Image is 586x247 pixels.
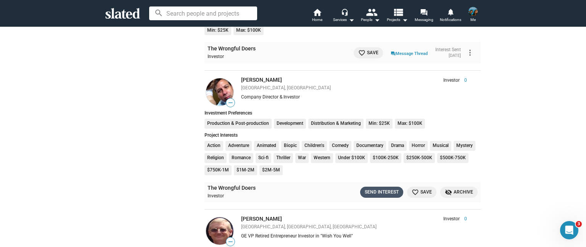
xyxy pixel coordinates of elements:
mat-icon: favorite_border [412,189,419,196]
img: Tom Brock [206,217,233,245]
span: Save [412,188,432,196]
mat-icon: arrow_drop_down [347,15,356,24]
div: Services [333,15,354,24]
button: Save [407,187,436,198]
a: [PERSON_NAME] [241,77,282,83]
span: Me [470,15,476,24]
span: Notifications [440,15,461,24]
li: $750K-1M [204,165,232,175]
li: Mystery [454,141,475,151]
li: $250K-500K [404,153,435,163]
span: Messaging [415,15,433,24]
span: Investor [443,77,460,84]
span: Investor [443,216,460,222]
button: Projects [384,8,411,24]
mat-icon: favorite_border [358,49,365,57]
div: Investor [208,54,347,60]
a: Tom Brock [204,216,235,246]
button: Gail BlattMe [464,5,482,25]
a: Notifications [437,8,464,24]
li: Development [274,119,306,129]
li: Thriller [274,153,293,163]
span: — [226,99,235,107]
mat-icon: visibility_off [445,189,452,196]
span: 0 [460,216,467,222]
li: $500K-750K [437,153,468,163]
div: [GEOGRAPHIC_DATA], [GEOGRAPHIC_DATA] [241,85,467,91]
li: Production & Post-production [204,119,272,129]
span: 0 [460,77,467,84]
button: Save [354,47,383,58]
a: Home [304,8,330,24]
li: $100K-250K [370,153,401,163]
button: Services [330,8,357,24]
li: Under $100K [335,153,368,163]
mat-icon: view_list [393,6,404,18]
li: Religion [204,153,227,163]
button: People [357,8,384,24]
div: Company Director & Investor [241,94,467,100]
button: Archive [440,187,478,198]
a: The Wrongful Doers [208,184,256,192]
mat-icon: people [366,6,377,18]
li: Horror [409,141,428,151]
li: Sci-fi [256,153,271,163]
li: Max: $100K [395,119,425,129]
li: Western [311,153,333,163]
li: Children's [302,141,327,151]
mat-icon: forum [420,8,427,16]
li: Min: $25K [366,119,393,129]
span: Archive [445,188,473,196]
li: Adventure [225,141,252,151]
div: Interest Sent [435,47,461,53]
mat-icon: arrow_drop_down [372,15,382,24]
span: Projects [387,15,408,24]
a: Messaging [411,8,437,24]
mat-icon: home [312,8,322,17]
li: Distribution & Marketing [308,119,364,129]
li: $2M-5M [259,165,283,175]
iframe: Intercom live chat [560,221,578,239]
li: War [295,153,309,163]
button: Send Interest [360,187,403,198]
li: Min: $25K [204,26,231,36]
div: GE VP Retired Entrepreneur Investor in "Wish You Well" [241,233,467,239]
div: Project Interests [204,132,481,138]
li: Drama [388,141,407,151]
a: [PERSON_NAME] [241,216,282,222]
div: Send Interest [365,188,399,196]
li: Biopic [281,141,299,151]
mat-icon: notifications [447,8,454,15]
div: Investment Preferences [204,110,481,116]
div: [GEOGRAPHIC_DATA], [GEOGRAPHIC_DATA], [GEOGRAPHIC_DATA] [241,224,467,230]
time: [DATE] [449,53,461,58]
div: Investor [208,193,305,199]
img: Andrew Simpson [206,78,233,106]
a: Andrew Simpson [204,77,235,107]
li: Max: $100K [233,26,264,36]
li: Animated [254,141,279,151]
li: Romance [229,153,253,163]
mat-icon: question_answer [391,50,396,57]
li: Action [204,141,223,151]
li: Musical [430,141,451,151]
mat-icon: more_vert [465,48,475,57]
a: The Wrongful Doers [208,45,256,52]
input: Search people and projects [149,6,257,20]
span: 3 [576,221,582,227]
img: Gail Blatt [468,7,478,16]
mat-icon: arrow_drop_down [400,15,409,24]
span: — [226,238,235,245]
span: Home [312,15,322,24]
mat-icon: headset_mic [341,8,348,15]
div: People [361,15,380,24]
a: Message Thread [391,49,428,57]
span: Save [358,49,378,57]
li: Documentary [354,141,386,151]
li: Comedy [329,141,351,151]
li: $1M-2M [234,165,257,175]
